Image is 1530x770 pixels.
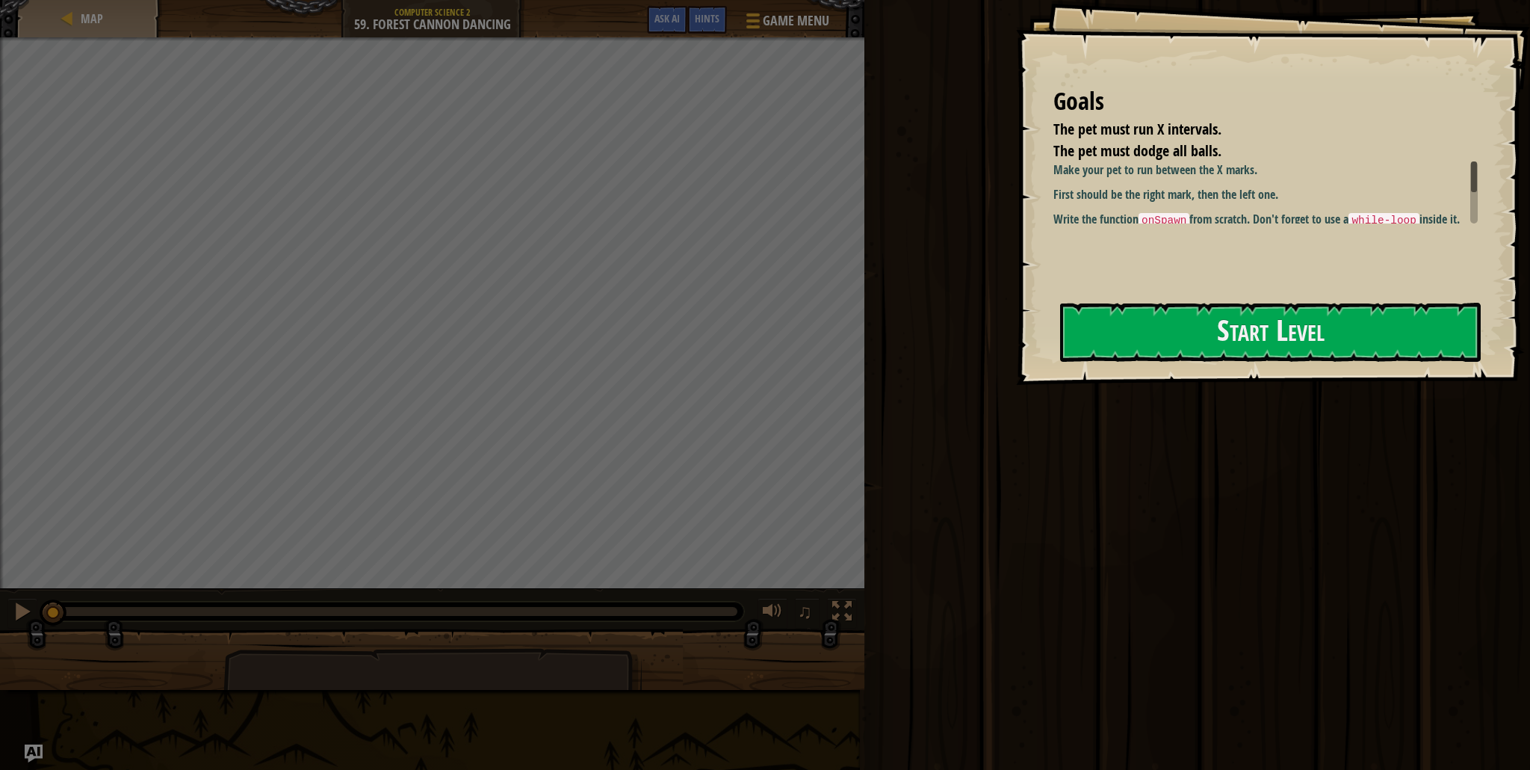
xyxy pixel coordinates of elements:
[1035,141,1474,162] li: The pet must dodge all balls.
[1060,303,1481,362] button: Start Level
[1053,161,1489,179] p: Make your pet to run between the X marks.
[647,6,687,34] button: Ask AI
[1053,119,1221,139] span: The pet must run X intervals.
[734,6,838,41] button: Game Menu
[81,10,103,27] span: Map
[763,11,829,31] span: Game Menu
[1348,213,1419,228] code: while-loop
[25,745,43,763] button: Ask AI
[795,598,820,629] button: ♫
[1053,186,1192,203] strong: First should be the right mark
[758,598,787,629] button: Adjust volume
[1053,84,1478,119] div: Goals
[1053,186,1489,203] p: , then the left one.
[1053,211,1489,229] p: Write the function from scratch. Don't forget to use a inside it.
[798,600,813,623] span: ♫
[76,10,103,27] a: Map
[695,11,719,25] span: Hints
[7,598,37,629] button: ⌘ + P: Pause
[654,11,680,25] span: Ask AI
[1139,213,1189,228] code: onSpawn
[1035,119,1474,141] li: The pet must run X intervals.
[827,598,857,629] button: Toggle fullscreen
[1053,141,1221,161] span: The pet must dodge all balls.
